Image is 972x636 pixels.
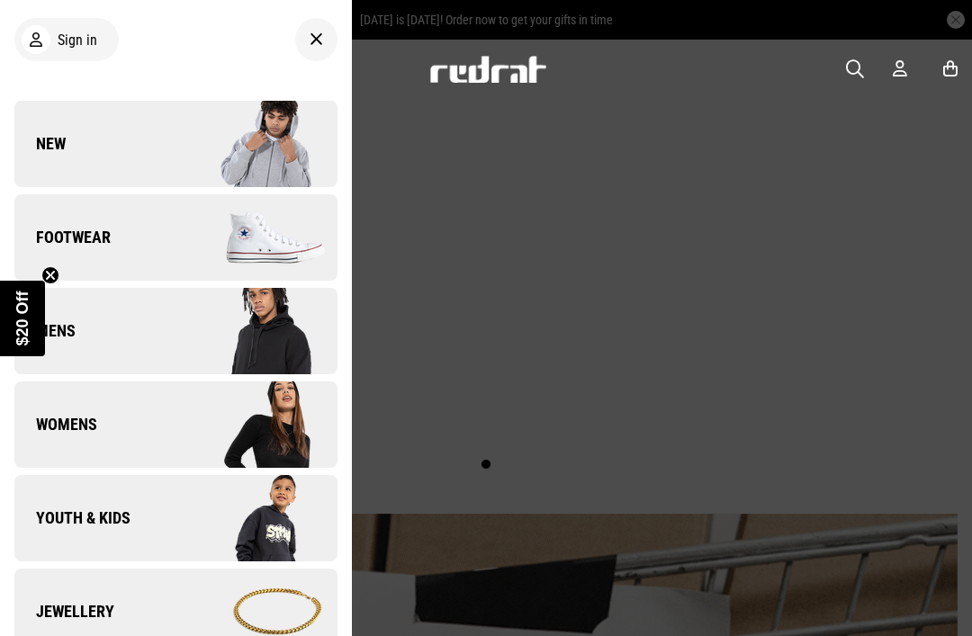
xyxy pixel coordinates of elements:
a: Footwear Company [14,194,337,281]
span: Youth & Kids [14,507,130,529]
button: Open LiveChat chat widget [14,7,68,61]
img: Company [175,380,337,470]
a: Mens Company [14,288,337,374]
img: Redrat logo [428,56,547,83]
span: Sign in [58,31,97,49]
img: Company [175,99,337,189]
button: Close teaser [41,266,59,284]
a: Womens Company [14,381,337,468]
img: Company [175,193,337,282]
span: Mens [14,320,76,342]
img: Company [175,286,337,376]
span: $20 Off [13,291,31,345]
span: Womens [14,414,97,435]
a: Youth & Kids Company [14,475,337,561]
a: New Company [14,101,337,187]
span: Jewellery [14,601,114,623]
img: Company [175,473,337,563]
span: New [14,133,66,155]
span: Footwear [14,227,111,248]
